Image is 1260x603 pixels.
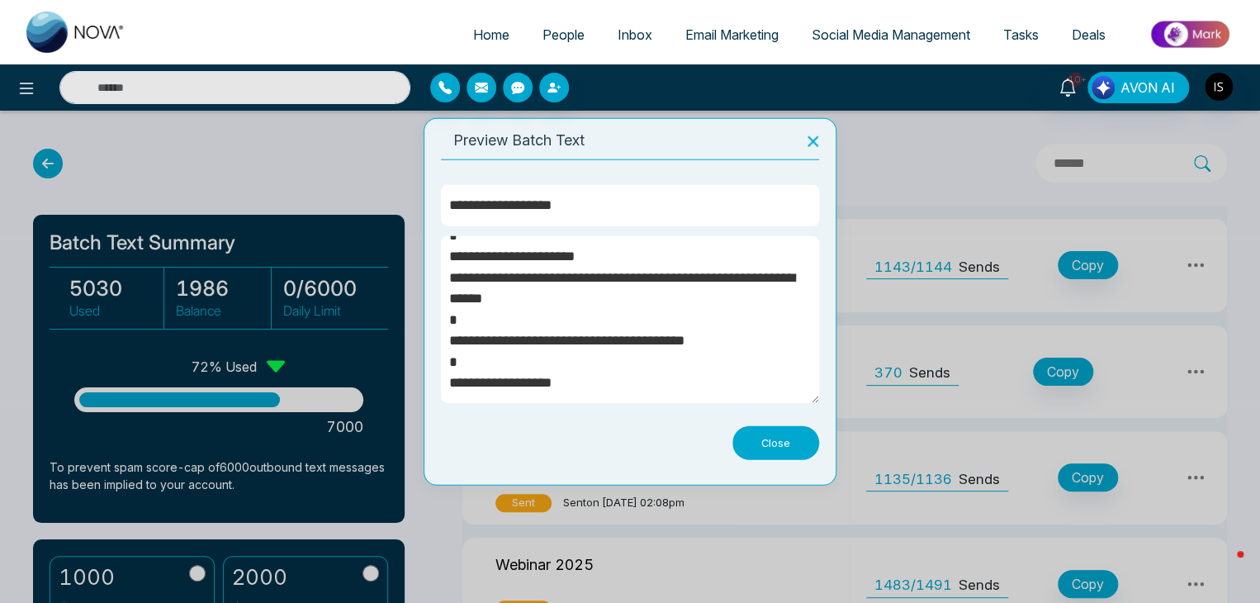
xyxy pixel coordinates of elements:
iframe: Intercom live chat [1204,547,1243,586]
span: 10+ [1068,72,1082,87]
img: User Avatar [1205,73,1233,101]
span: People [542,26,585,43]
a: Deals [1055,19,1122,50]
span: Deals [1072,26,1106,43]
a: Email Marketing [669,19,795,50]
a: Home [457,19,526,50]
img: Lead Flow [1092,76,1115,99]
a: 10+ [1048,72,1087,101]
span: Tasks [1003,26,1039,43]
h5: Preview Batch Text [441,119,819,162]
span: Social Media Management [812,26,970,43]
span: Email Marketing [685,26,779,43]
a: Inbox [601,19,669,50]
span: Inbox [618,26,652,43]
a: People [526,19,601,50]
span: Home [473,26,509,43]
a: Tasks [987,19,1055,50]
a: Social Media Management [795,19,987,50]
span: AVON AI [1120,78,1175,97]
button: Close [732,425,819,459]
img: Market-place.gif [1130,16,1250,53]
img: Nova CRM Logo [26,12,126,53]
button: AVON AI [1087,72,1189,103]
